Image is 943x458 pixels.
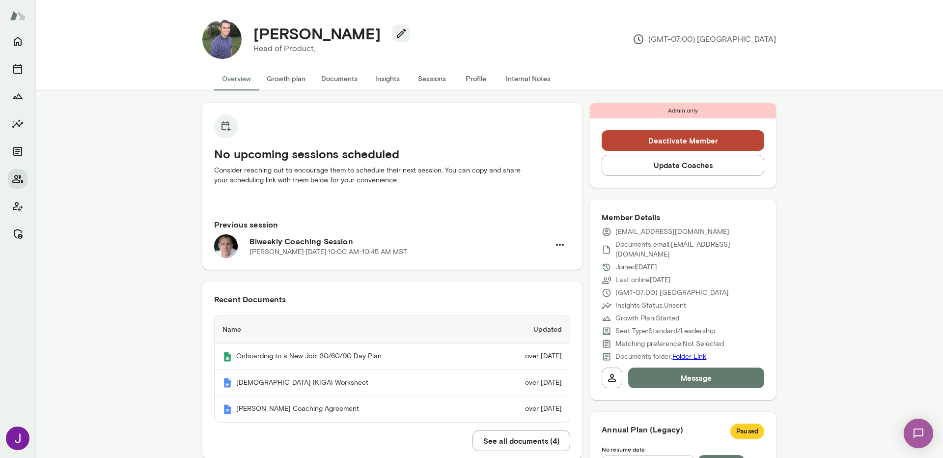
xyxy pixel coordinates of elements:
button: Members [8,169,28,189]
button: Client app [8,197,28,216]
button: Home [8,31,28,51]
img: Mento [222,352,232,362]
td: over [DATE] [488,370,570,397]
button: Overview [214,67,259,90]
p: Documents folder: [615,352,706,362]
h6: Recent Documents [214,293,570,305]
button: Documents [313,67,365,90]
th: Updated [488,315,570,343]
div: Admin only [590,103,776,118]
button: Manage [8,224,28,244]
th: Name [215,315,488,343]
h6: Biweekly Coaching Session [250,235,550,247]
th: [DEMOGRAPHIC_DATA] IKIGAI Worksheet [215,370,488,397]
button: Sessions [410,67,454,90]
p: Head of Product, [253,43,402,55]
img: Krishna Bhat [202,20,242,59]
h6: Annual Plan (Legacy) [602,424,764,439]
th: Onboarding to a New Job: 30/60/90 Day Plan [215,343,488,370]
h6: Previous session [214,219,570,230]
h6: Member Details [602,211,764,223]
button: Documents [8,142,28,161]
p: (GMT-07:00) [GEOGRAPHIC_DATA] [633,33,776,45]
p: Joined [DATE] [615,262,657,272]
p: Matching preference: Not Selected [615,339,724,349]
p: Insights Status: Unsent [615,301,686,311]
img: Mento [222,378,232,388]
img: Mento [10,6,26,25]
button: Internal Notes [498,67,558,90]
button: Growth Plan [8,86,28,106]
td: over [DATE] [488,343,570,370]
p: [EMAIL_ADDRESS][DOMAIN_NAME] [615,227,729,237]
p: Documents email: [EMAIL_ADDRESS][DOMAIN_NAME] [615,240,764,259]
img: Mento [222,404,232,414]
p: (GMT-07:00) [GEOGRAPHIC_DATA] [615,288,729,298]
button: Sessions [8,59,28,79]
p: Seat Type: Standard/Leadership [615,326,715,336]
button: Message [628,368,764,388]
button: See all documents (4) [472,430,570,451]
p: Growth Plan: Started [615,314,679,323]
button: Growth plan [259,67,313,90]
button: Deactivate Member [602,130,764,151]
button: Profile [454,67,498,90]
th: [PERSON_NAME] Coaching Agreement [215,396,488,422]
p: [PERSON_NAME] · [DATE] · 10:00 AM-10:45 AM MST [250,247,407,257]
img: Jocelyn Grodin [6,427,29,450]
button: Update Coaches [602,155,764,175]
button: Insights [365,67,410,90]
span: No resume date [602,446,645,453]
button: Insights [8,114,28,134]
p: Consider reaching out to encourage them to schedule their next session. You can copy and share yo... [214,166,570,185]
p: Last online [DATE] [615,275,671,285]
td: over [DATE] [488,396,570,422]
a: Folder Link [672,352,706,361]
h5: No upcoming sessions scheduled [214,146,570,162]
span: Paused [730,427,764,436]
h4: [PERSON_NAME] [253,24,381,43]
